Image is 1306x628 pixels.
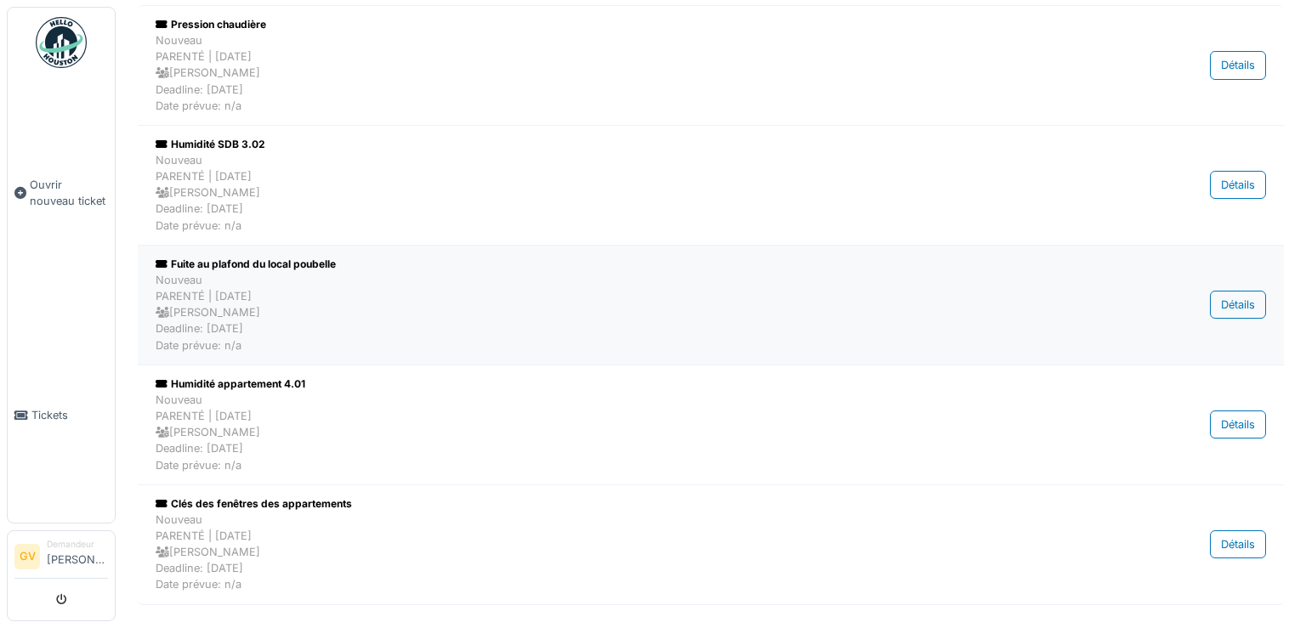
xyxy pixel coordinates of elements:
[1210,51,1266,79] div: Détails
[156,32,1089,114] div: Nouveau PARENTÉ | [DATE] [PERSON_NAME] Deadline: [DATE] Date prévue: n/a
[156,392,1089,473] div: Nouveau PARENTÉ | [DATE] [PERSON_NAME] Deadline: [DATE] Date prévue: n/a
[36,17,87,68] img: Badge_color-CXgf-gQk.svg
[14,544,40,569] li: GV
[1210,171,1266,199] div: Détails
[151,372,1270,478] a: Humidité appartement 4.01 NouveauPARENTÉ | [DATE] [PERSON_NAME]Deadline: [DATE]Date prévue: n/a D...
[151,252,1270,358] a: Fuite au plafond du local poubelle NouveauPARENTÉ | [DATE] [PERSON_NAME]Deadline: [DATE]Date prév...
[30,177,108,209] span: Ouvrir nouveau ticket
[156,17,1089,32] div: Pression chaudière
[14,538,108,579] a: GV Demandeur[PERSON_NAME]
[151,133,1270,238] a: Humidité SDB 3.02 NouveauPARENTÉ | [DATE] [PERSON_NAME]Deadline: [DATE]Date prévue: n/a Détails
[1210,530,1266,558] div: Détails
[156,137,1089,152] div: Humidité SDB 3.02
[47,538,108,551] div: Demandeur
[1210,291,1266,319] div: Détails
[151,13,1270,118] a: Pression chaudière NouveauPARENTÉ | [DATE] [PERSON_NAME]Deadline: [DATE]Date prévue: n/a Détails
[8,77,115,308] a: Ouvrir nouveau ticket
[156,152,1089,234] div: Nouveau PARENTÉ | [DATE] [PERSON_NAME] Deadline: [DATE] Date prévue: n/a
[156,512,1089,593] div: Nouveau PARENTÉ | [DATE] [PERSON_NAME] Deadline: [DATE] Date prévue: n/a
[31,407,108,423] span: Tickets
[1210,410,1266,438] div: Détails
[156,376,1089,392] div: Humidité appartement 4.01
[156,272,1089,354] div: Nouveau PARENTÉ | [DATE] [PERSON_NAME] Deadline: [DATE] Date prévue: n/a
[156,496,1089,512] div: Clés des fenêtres des appartements
[151,492,1270,597] a: Clés des fenêtres des appartements NouveauPARENTÉ | [DATE] [PERSON_NAME]Deadline: [DATE]Date prév...
[8,308,115,523] a: Tickets
[156,257,1089,272] div: Fuite au plafond du local poubelle
[47,538,108,574] li: [PERSON_NAME]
